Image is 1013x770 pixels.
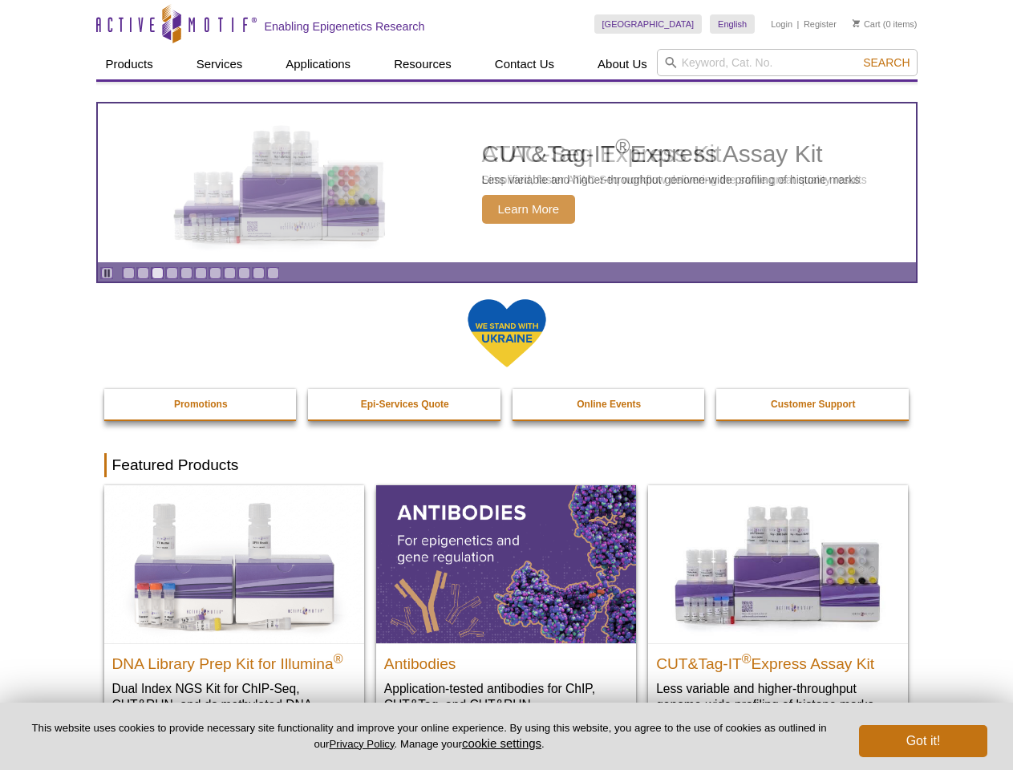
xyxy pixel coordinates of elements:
p: This website uses cookies to provide necessary site functionality and improve your online experie... [26,721,833,752]
a: About Us [588,49,657,79]
a: Online Events [513,389,707,419]
a: Go to slide 3 [152,267,164,279]
a: [GEOGRAPHIC_DATA] [594,14,703,34]
a: Products [96,49,163,79]
p: Less variable and higher-throughput genome-wide profiling of histone marks​. [656,680,900,713]
a: DNA Library Prep Kit for Illumina DNA Library Prep Kit for Illumina® Dual Index NGS Kit for ChIP-... [104,485,364,744]
strong: Epi-Services Quote [361,399,449,410]
p: Application-tested antibodies for ChIP, CUT&Tag, and CUT&RUN. [384,680,628,713]
h2: CUT&Tag-IT Express Assay Kit [482,142,861,166]
button: cookie settings [462,736,541,750]
strong: Customer Support [771,399,855,410]
a: Toggle autoplay [101,267,113,279]
li: (0 items) [853,14,918,34]
strong: Online Events [577,399,641,410]
a: Go to slide 5 [180,267,192,279]
img: CUT&Tag-IT Express Assay Kit [149,95,414,271]
a: Go to slide 11 [267,267,279,279]
img: CUT&Tag-IT® Express Assay Kit [648,485,908,642]
a: Customer Support [716,389,910,419]
a: Privacy Policy [329,738,394,750]
img: We Stand With Ukraine [467,298,547,369]
sup: ® [334,651,343,665]
a: CUT&Tag-IT® Express Assay Kit CUT&Tag-IT®Express Assay Kit Less variable and higher-throughput ge... [648,485,908,728]
a: Go to slide 4 [166,267,178,279]
strong: Promotions [174,399,228,410]
a: English [710,14,755,34]
h2: Featured Products [104,453,910,477]
img: DNA Library Prep Kit for Illumina [104,485,364,642]
h2: Antibodies [384,648,628,672]
span: Search [863,56,910,69]
span: Learn More [482,195,576,224]
p: Dual Index NGS Kit for ChIP-Seq, CUT&RUN, and ds methylated DNA assays. [112,680,356,729]
article: CUT&Tag-IT Express Assay Kit [98,103,916,262]
a: Go to slide 9 [238,267,250,279]
button: Search [858,55,914,70]
a: Cart [853,18,881,30]
sup: ® [742,651,752,665]
sup: ® [615,135,630,157]
a: Epi-Services Quote [308,389,502,419]
img: All Antibodies [376,485,636,642]
a: Go to slide 8 [224,267,236,279]
h2: CUT&Tag-IT Express Assay Kit [656,648,900,672]
h2: Enabling Epigenetics Research [265,19,425,34]
button: Got it! [859,725,987,757]
a: Services [187,49,253,79]
a: Go to slide 1 [123,267,135,279]
a: Go to slide 10 [253,267,265,279]
a: Login [771,18,792,30]
a: All Antibodies Antibodies Application-tested antibodies for ChIP, CUT&Tag, and CUT&RUN. [376,485,636,728]
li: | [797,14,800,34]
a: CUT&Tag-IT Express Assay Kit CUT&Tag-IT®Express Assay Kit Less variable and higher-throughput gen... [98,103,916,262]
a: Promotions [104,389,298,419]
h2: DNA Library Prep Kit for Illumina [112,648,356,672]
a: Resources [384,49,461,79]
a: Register [804,18,837,30]
p: Less variable and higher-throughput genome-wide profiling of histone marks [482,172,861,187]
input: Keyword, Cat. No. [657,49,918,76]
a: Go to slide 6 [195,267,207,279]
a: Go to slide 2 [137,267,149,279]
img: Your Cart [853,19,860,27]
a: Applications [276,49,360,79]
a: Contact Us [485,49,564,79]
a: Go to slide 7 [209,267,221,279]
